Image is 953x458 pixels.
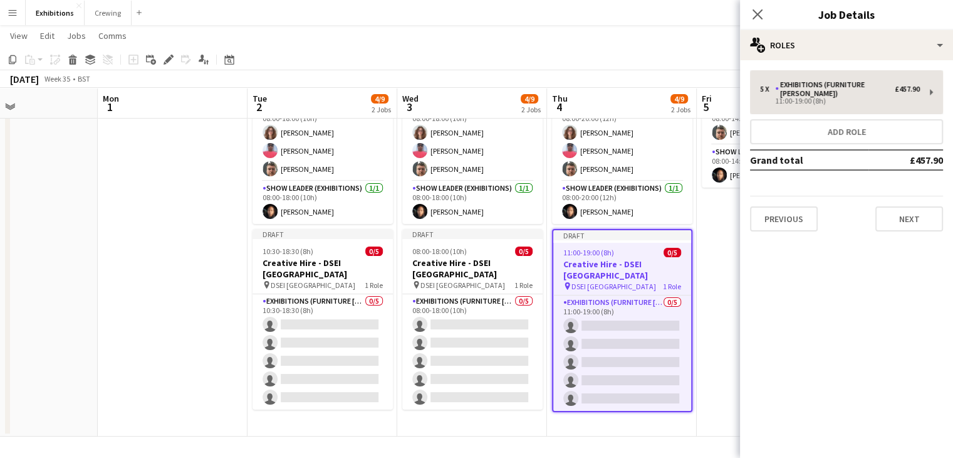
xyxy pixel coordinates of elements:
h3: Job Details [740,6,953,23]
button: Add role [750,119,943,144]
span: 5 [700,100,712,114]
span: Mon [103,93,119,104]
td: Grand total [750,150,868,170]
a: Jobs [62,28,91,44]
span: 1 [101,100,119,114]
span: 2 [251,100,267,114]
span: Thu [552,93,568,104]
span: 0/5 [365,247,383,256]
span: Wed [402,93,419,104]
span: 0/5 [515,247,533,256]
div: 2 Jobs [671,105,690,114]
span: 1 Role [365,280,383,290]
span: 10:30-18:30 (8h) [263,247,313,256]
a: Edit [35,28,60,44]
a: View [5,28,33,44]
span: 1 Role [663,282,681,291]
span: Week 35 [41,74,73,83]
app-card-role: Exhibitions (Furniture [PERSON_NAME])3/308:00-18:00 (10h)[PERSON_NAME][PERSON_NAME][PERSON_NAME] [402,102,543,181]
button: Next [875,206,943,232]
app-card-role: Show Leader (Exhibitions)1/108:00-18:00 (10h)[PERSON_NAME] [253,181,393,224]
span: 08:00-18:00 (10h) [412,247,467,256]
span: DSEI [GEOGRAPHIC_DATA] [571,282,656,291]
div: 5 x [760,85,775,93]
app-job-card: 08:00-20:00 (12h)4/4Creative Hire - [GEOGRAPHIC_DATA] [GEOGRAPHIC_DATA]2 RolesExhibitions (Furnit... [552,47,692,224]
app-card-role: Exhibitions (Furniture [PERSON_NAME])1/108:00-14:00 (6h)[PERSON_NAME] [702,102,842,145]
app-job-card: Draft10:30-18:30 (8h)0/5Creative Hire - DSEI [GEOGRAPHIC_DATA] DSEI [GEOGRAPHIC_DATA]1 RoleExhibi... [253,229,393,410]
span: View [10,30,28,41]
app-job-card: Draft11:00-19:00 (8h)0/5Creative Hire - DSEI [GEOGRAPHIC_DATA] DSEI [GEOGRAPHIC_DATA]1 RoleExhibi... [552,229,692,412]
div: Exhibitions (Furniture [PERSON_NAME]) [775,80,895,98]
app-card-role: Exhibitions (Furniture [PERSON_NAME])0/510:30-18:30 (8h) [253,294,393,410]
button: Previous [750,206,818,232]
span: Jobs [67,30,86,41]
span: Fri [702,93,712,104]
span: 3 [400,100,419,114]
div: Draft [402,229,543,239]
h3: Creative Hire - DSEI [GEOGRAPHIC_DATA] [402,257,543,280]
a: Comms [93,28,132,44]
span: 1 Role [514,280,533,290]
div: 11:00-19:00 (8h) [760,98,920,104]
span: 4/9 [670,94,688,104]
app-card-role: Exhibitions (Furniture [PERSON_NAME])0/511:00-19:00 (8h) [553,296,691,411]
div: Draft [253,229,393,239]
div: £457.90 [895,85,920,93]
div: 2 Jobs [372,105,391,114]
div: Roles [740,30,953,60]
div: BST [78,74,90,83]
app-card-role: Show Leader (Exhibitions)1/108:00-20:00 (12h)[PERSON_NAME] [552,181,692,224]
div: Draft [553,230,691,240]
span: 0/5 [664,248,681,257]
div: 2 Jobs [521,105,541,114]
span: Edit [40,30,55,41]
button: Exhibitions [26,1,85,25]
span: Comms [98,30,127,41]
span: 4/9 [521,94,538,104]
app-card-role: Exhibitions (Furniture [PERSON_NAME])3/308:00-20:00 (12h)[PERSON_NAME][PERSON_NAME][PERSON_NAME] [552,102,692,181]
app-job-card: 08:00-18:00 (10h)4/4Creative Hire - [GEOGRAPHIC_DATA] [GEOGRAPHIC_DATA]2 RolesExhibitions (Furnit... [253,47,393,224]
span: 11:00-19:00 (8h) [563,248,614,257]
td: £457.90 [868,150,943,170]
span: Tue [253,93,267,104]
app-card-role: Exhibitions (Furniture [PERSON_NAME])3/308:00-18:00 (10h)[PERSON_NAME][PERSON_NAME][PERSON_NAME] [253,102,393,181]
span: DSEI [GEOGRAPHIC_DATA] [271,280,355,290]
h3: Creative Hire - DSEI [GEOGRAPHIC_DATA] [253,257,393,280]
span: DSEI [GEOGRAPHIC_DATA] [420,280,505,290]
app-card-role: Show Leader (Exhibitions)1/108:00-14:00 (6h)[PERSON_NAME] [702,145,842,188]
span: 4 [550,100,568,114]
span: 4/9 [371,94,388,104]
app-card-role: Exhibitions (Furniture [PERSON_NAME])0/508:00-18:00 (10h) [402,294,543,410]
app-job-card: 08:00-18:00 (10h)4/4Creative Hire - [GEOGRAPHIC_DATA] [GEOGRAPHIC_DATA]2 RolesExhibitions (Furnit... [402,47,543,224]
app-card-role: Show Leader (Exhibitions)1/108:00-18:00 (10h)[PERSON_NAME] [402,181,543,224]
h3: Creative Hire - DSEI [GEOGRAPHIC_DATA] [553,258,691,281]
app-job-card: Draft08:00-18:00 (10h)0/5Creative Hire - DSEI [GEOGRAPHIC_DATA] DSEI [GEOGRAPHIC_DATA]1 RoleExhib... [402,229,543,410]
button: Crewing [85,1,132,25]
div: [DATE] [10,73,39,85]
